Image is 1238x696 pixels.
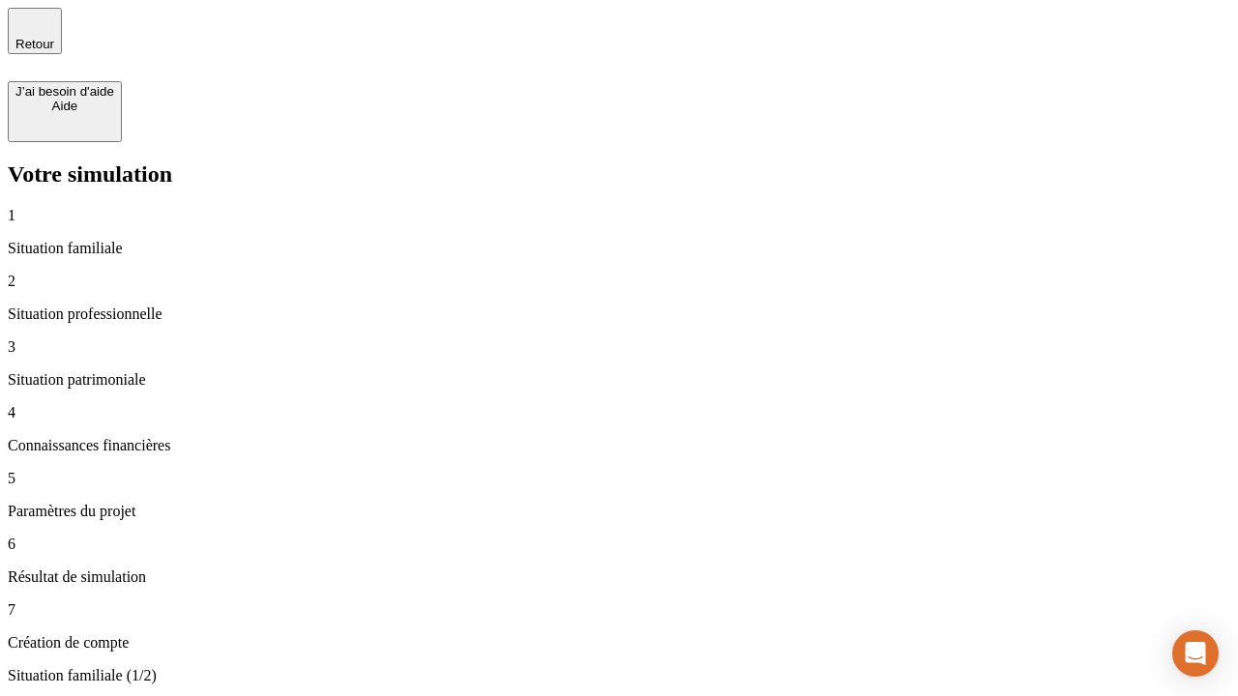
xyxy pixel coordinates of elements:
[8,338,1230,356] p: 3
[15,99,114,113] div: Aide
[8,536,1230,553] p: 6
[8,371,1230,389] p: Situation patrimoniale
[8,667,1230,684] p: Situation familiale (1/2)
[15,84,114,99] div: J’ai besoin d'aide
[8,404,1230,421] p: 4
[8,601,1230,619] p: 7
[8,568,1230,586] p: Résultat de simulation
[8,305,1230,323] p: Situation professionnelle
[15,37,54,51] span: Retour
[8,81,122,142] button: J’ai besoin d'aideAide
[8,8,62,54] button: Retour
[8,634,1230,652] p: Création de compte
[8,273,1230,290] p: 2
[1172,630,1219,677] div: Open Intercom Messenger
[8,503,1230,520] p: Paramètres du projet
[8,240,1230,257] p: Situation familiale
[8,161,1230,188] h2: Votre simulation
[8,207,1230,224] p: 1
[8,437,1230,454] p: Connaissances financières
[8,470,1230,487] p: 5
